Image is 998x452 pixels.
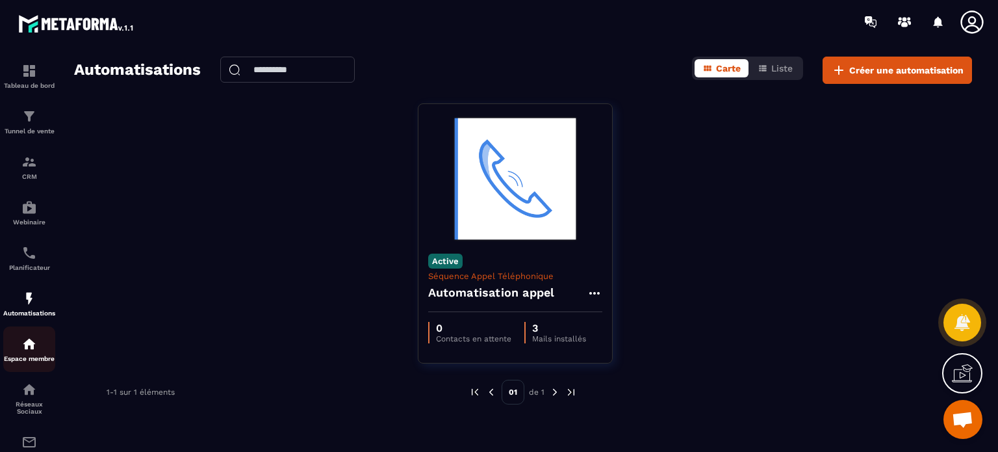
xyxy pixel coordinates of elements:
p: Mails installés [532,334,586,343]
p: 0 [436,322,511,334]
img: social-network [21,382,37,397]
p: CRM [3,173,55,180]
img: automations [21,336,37,352]
span: Liste [771,63,793,73]
a: Ouvrir le chat [943,400,982,439]
a: formationformationTunnel de vente [3,99,55,144]
a: automationsautomationsAutomatisations [3,281,55,326]
img: scheduler [21,245,37,261]
img: next [565,386,577,398]
p: Réseaux Sociaux [3,401,55,415]
button: Carte [695,59,748,77]
img: automations [21,200,37,215]
p: Planificateur [3,264,55,271]
a: formationformationTableau de bord [3,53,55,99]
a: automationsautomationsWebinaire [3,190,55,235]
a: automationsautomationsEspace membre [3,326,55,372]
img: email [21,434,37,450]
p: Tunnel de vente [3,127,55,135]
button: Liste [750,59,800,77]
p: Automatisations [3,310,55,317]
p: de 1 [529,387,544,397]
img: automations [21,291,37,306]
a: social-networksocial-networkRéseaux Sociaux [3,372,55,425]
h4: Automatisation appel [428,284,555,302]
span: Créer une automatisation [849,64,964,77]
p: 1-1 sur 1 éléments [107,388,175,397]
p: Séquence Appel Téléphonique [428,271,602,281]
img: prev [485,386,497,398]
h2: Automatisations [74,57,201,84]
a: formationformationCRM [3,144,55,190]
p: 01 [502,380,524,405]
img: prev [469,386,481,398]
img: automation-background [428,114,602,244]
p: Espace membre [3,355,55,362]
p: 3 [532,322,586,334]
span: Carte [716,63,741,73]
img: logo [18,12,135,35]
img: formation [21,63,37,79]
p: Webinaire [3,219,55,226]
img: formation [21,109,37,124]
p: Contacts en attente [436,334,511,343]
img: next [549,386,561,398]
a: schedulerschedulerPlanificateur [3,235,55,281]
button: Créer une automatisation [823,57,972,84]
p: Active [428,254,463,269]
img: formation [21,154,37,170]
p: Tableau de bord [3,82,55,89]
